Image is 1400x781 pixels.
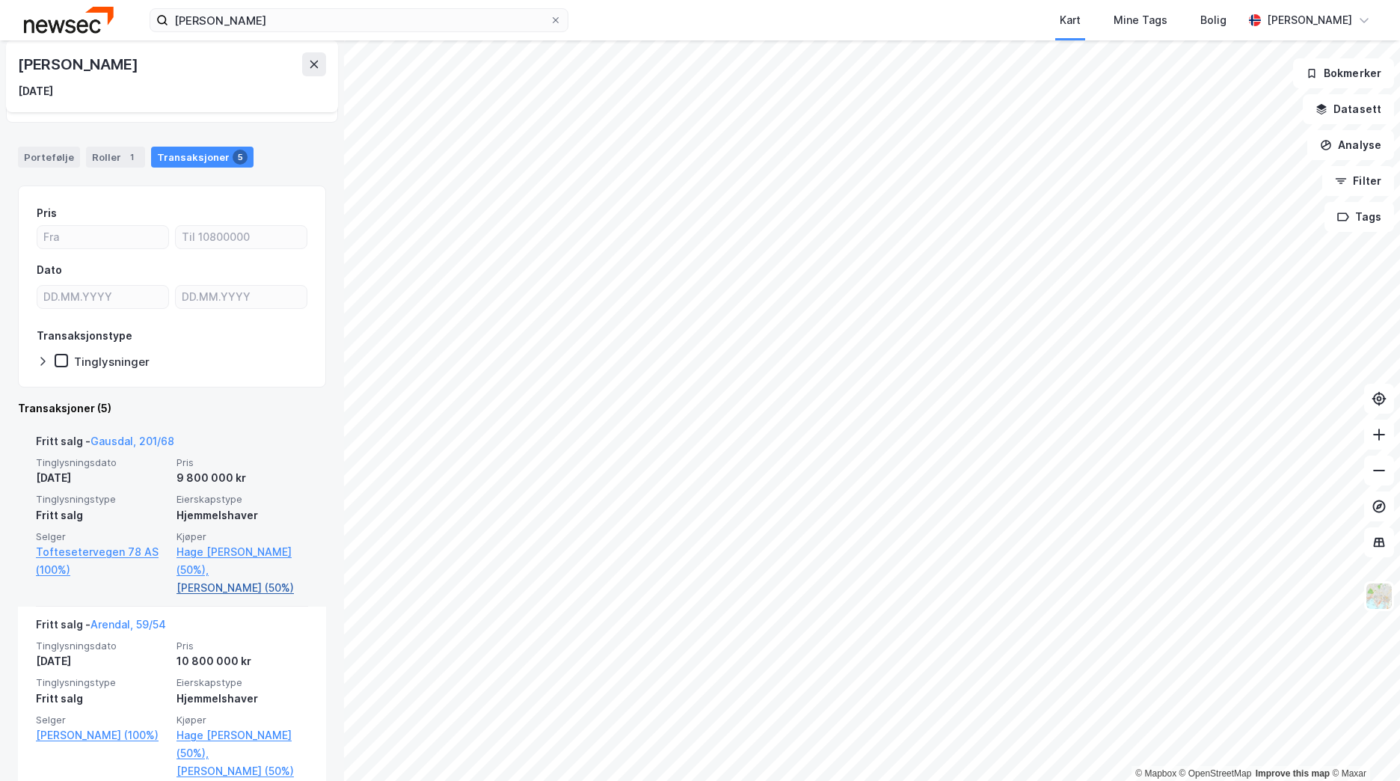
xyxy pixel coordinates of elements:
[36,543,168,579] a: Toftesetervegen 78 AS (100%)
[18,52,141,76] div: [PERSON_NAME]
[176,652,308,670] div: 10 800 000 kr
[176,726,308,762] a: Hage [PERSON_NAME] (50%),
[176,714,308,726] span: Kjøper
[1325,709,1400,781] div: Kontrollprogram for chat
[86,147,145,168] div: Roller
[176,506,308,524] div: Hjemmelshaver
[1324,202,1394,232] button: Tags
[37,327,132,345] div: Transaksjonstype
[1060,11,1081,29] div: Kart
[1303,94,1394,124] button: Datasett
[36,652,168,670] div: [DATE]
[36,530,168,543] span: Selger
[24,7,114,33] img: newsec-logo.f6e21ccffca1b3a03d2d.png
[36,506,168,524] div: Fritt salg
[1322,166,1394,196] button: Filter
[176,543,308,579] a: Hage [PERSON_NAME] (50%),
[36,640,168,652] span: Tinglysningsdato
[176,762,308,780] a: [PERSON_NAME] (50%)
[151,147,254,168] div: Transaksjoner
[124,150,139,165] div: 1
[18,399,326,417] div: Transaksjoner (5)
[74,355,150,369] div: Tinglysninger
[176,530,308,543] span: Kjøper
[37,226,168,248] input: Fra
[1135,768,1176,779] a: Mapbox
[36,616,166,640] div: Fritt salg -
[1267,11,1352,29] div: [PERSON_NAME]
[1365,582,1393,610] img: Z
[1293,58,1394,88] button: Bokmerker
[18,82,53,100] div: [DATE]
[36,676,168,689] span: Tinglysningstype
[176,690,308,708] div: Hjemmelshaver
[1256,768,1330,779] a: Improve this map
[18,147,80,168] div: Portefølje
[176,469,308,487] div: 9 800 000 kr
[90,435,174,447] a: Gausdal, 201/68
[176,579,308,597] a: [PERSON_NAME] (50%)
[176,456,308,469] span: Pris
[233,150,248,165] div: 5
[168,9,550,31] input: Søk på adresse, matrikkel, gårdeiere, leietakere eller personer
[37,204,57,222] div: Pris
[1200,11,1226,29] div: Bolig
[37,286,168,308] input: DD.MM.YYYY
[37,261,62,279] div: Dato
[36,456,168,469] span: Tinglysningsdato
[36,726,168,744] a: [PERSON_NAME] (100%)
[176,286,307,308] input: DD.MM.YYYY
[1114,11,1167,29] div: Mine Tags
[1307,130,1394,160] button: Analyse
[1179,768,1252,779] a: OpenStreetMap
[176,493,308,506] span: Eierskapstype
[36,714,168,726] span: Selger
[90,618,166,631] a: Arendal, 59/54
[176,226,307,248] input: Til 10800000
[36,690,168,708] div: Fritt salg
[176,676,308,689] span: Eierskapstype
[36,469,168,487] div: [DATE]
[176,640,308,652] span: Pris
[36,493,168,506] span: Tinglysningstype
[1325,709,1400,781] iframe: Chat Widget
[36,432,174,456] div: Fritt salg -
